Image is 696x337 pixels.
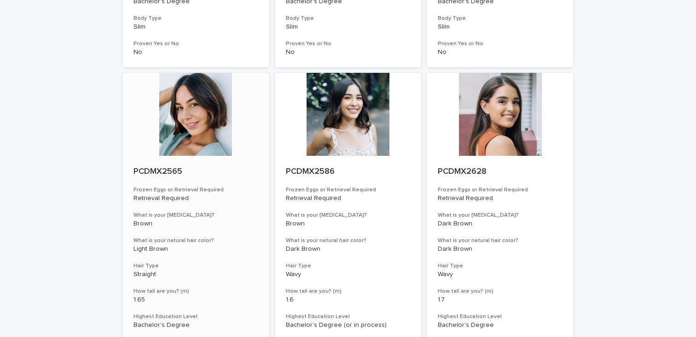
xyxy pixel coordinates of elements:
[286,40,411,47] h3: Proven Yes or No
[438,186,563,194] h3: Frozen Eggs or Retrieval Required
[133,321,258,329] p: Bachelor's Degree
[286,237,411,244] h3: What is your natural hair color?
[438,23,563,31] p: Slim
[133,186,258,194] h3: Frozen Eggs or Retrieval Required
[286,271,411,278] p: Wavy
[438,237,563,244] h3: What is your natural hair color?
[438,40,563,47] h3: Proven Yes or No
[133,167,258,177] p: PCDMX2565
[438,296,563,304] p: 1.7
[286,167,411,177] p: PCDMX2586
[286,186,411,194] h3: Frozen Eggs or Retrieval Required
[438,321,563,329] p: Bachelor's Degree
[286,195,411,202] p: Retrieval Required
[133,212,258,219] h3: What is your [MEDICAL_DATA]?
[133,296,258,304] p: 1.65
[438,195,563,202] p: Retrieval Required
[286,48,411,56] p: No
[286,15,411,22] h3: Body Type
[286,296,411,304] p: 1.6
[133,195,258,202] p: Retrieval Required
[133,48,258,56] p: No
[133,313,258,320] h3: Highest Education Level
[286,288,411,295] h3: How tall are you? (m)
[133,237,258,244] h3: What is your natural hair color?
[438,288,563,295] h3: How tall are you? (m)
[438,15,563,22] h3: Body Type
[438,220,563,228] p: Dark Brown
[286,313,411,320] h3: Highest Education Level
[286,245,411,253] p: Dark Brown
[438,167,563,177] p: PCDMX2628
[286,23,411,31] p: Slim
[438,262,563,270] h3: Hair Type
[133,40,258,47] h3: Proven Yes or No
[438,313,563,320] h3: Highest Education Level
[438,245,563,253] p: Dark Brown
[438,48,563,56] p: No
[133,245,258,253] p: Light Brown
[286,220,411,228] p: Brown
[438,271,563,278] p: Wavy
[133,262,258,270] h3: Hair Type
[286,212,411,219] h3: What is your [MEDICAL_DATA]?
[133,271,258,278] p: Straight
[286,321,411,329] p: Bachelor's Degree (or in process)
[438,212,563,219] h3: What is your [MEDICAL_DATA]?
[133,288,258,295] h3: How tall are you? (m)
[286,262,411,270] h3: Hair Type
[133,15,258,22] h3: Body Type
[133,220,258,228] p: Brown
[133,23,258,31] p: Slim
